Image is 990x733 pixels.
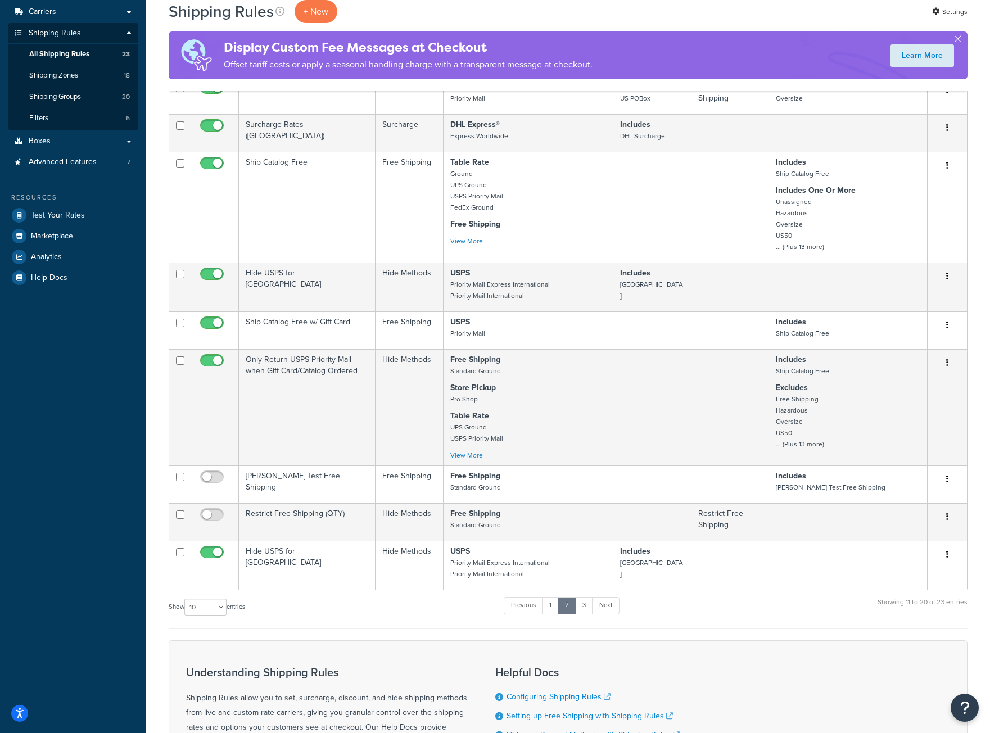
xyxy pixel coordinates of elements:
a: Help Docs [8,268,138,288]
strong: Table Rate [450,410,489,422]
small: Priority Mail Express International Priority Mail International [450,558,550,579]
a: 2 [558,597,576,614]
td: Hide Methods [376,263,444,311]
span: Shipping Rules [29,29,81,38]
td: Cart Total > Free Shipping [691,76,769,114]
strong: USPS [450,316,470,328]
small: Unassigned Hazardous Oversize US50 ... (Plus 13 more) [776,197,824,252]
small: Priority Mail [450,93,485,103]
strong: Includes [776,156,806,168]
strong: Free Shipping [450,354,500,365]
small: Pro Shop [450,394,478,404]
td: Restrict Free Shipping (QTY) [239,503,376,541]
small: Ship Catalog Free [776,328,829,338]
li: Boxes [8,131,138,152]
span: 18 [124,71,130,80]
strong: USPS [450,545,470,557]
td: Hide USPS for [GEOGRAPHIC_DATA] [239,541,376,590]
h4: Display Custom Fee Messages at Checkout [224,38,593,57]
a: Previous [504,597,543,614]
h3: Understanding Shipping Rules [186,666,467,678]
small: Free Shipping Hazardous Oversize US50 ... (Plus 13 more) [776,394,824,449]
td: Hide USPS for [GEOGRAPHIC_DATA] [239,263,376,311]
span: 6 [126,114,130,123]
span: Analytics [31,252,62,262]
span: 20 [122,92,130,102]
strong: Includes [776,316,806,328]
a: Setting up Free Shipping with Shipping Rules [507,710,673,722]
td: Free Shipping [376,76,444,114]
a: 1 [542,597,559,614]
li: Filters [8,108,138,129]
a: Shipping Groups 20 [8,87,138,107]
small: [GEOGRAPHIC_DATA] [620,279,683,301]
a: 3 [575,597,593,614]
small: Ground UPS Ground USPS Priority Mail FedEx Ground [450,169,503,212]
small: Oversize [776,93,803,103]
a: Filters 6 [8,108,138,129]
a: Shipping Zones 18 [8,65,138,86]
span: 7 [127,157,130,167]
span: Shipping Zones [29,71,78,80]
a: Carriers [8,2,138,22]
img: duties-banner-06bc72dcb5fe05cb3f9472aba00be2ae8eb53ab6f0d8bb03d382ba314ac3c341.png [169,31,224,79]
td: Free Shipping for PO Boxes [239,76,376,114]
span: Boxes [29,137,51,146]
a: View More [450,450,483,460]
a: Learn More [890,44,954,67]
button: Open Resource Center [951,694,979,722]
li: Advanced Features [8,152,138,173]
a: View More [450,236,483,246]
li: Shipping Rules [8,23,138,130]
li: Shipping Zones [8,65,138,86]
strong: DHL Express® [450,119,500,130]
h1: Shipping Rules [169,1,274,22]
span: All Shipping Rules [29,49,89,59]
td: Surcharge Rates ([GEOGRAPHIC_DATA]) [239,114,376,152]
span: Filters [29,114,48,123]
div: Showing 11 to 20 of 23 entries [878,596,968,620]
td: Restrict Free Shipping [691,503,769,541]
td: Hide Methods [376,349,444,465]
small: Ship Catalog Free [776,169,829,179]
strong: Table Rate [450,156,489,168]
strong: Includes [620,119,650,130]
span: Shipping Groups [29,92,81,102]
a: Analytics [8,247,138,267]
small: DHL Surcharge [620,131,665,141]
small: [GEOGRAPHIC_DATA] [620,558,683,579]
small: UPS Ground USPS Priority Mail [450,422,503,444]
span: Marketplace [31,232,73,241]
strong: Excludes [776,382,808,393]
td: [PERSON_NAME] Test Free Shipping [239,465,376,503]
td: Free Shipping [376,465,444,503]
a: Marketplace [8,226,138,246]
small: [PERSON_NAME] Test Free Shipping [776,482,885,492]
span: Carriers [29,7,56,17]
small: Standard Ground [450,366,501,376]
a: Configuring Shipping Rules [507,691,611,703]
span: 23 [122,49,130,59]
strong: Includes [620,545,650,557]
td: Hide Methods [376,541,444,590]
strong: Includes [776,470,806,482]
td: Free Shipping [376,311,444,349]
strong: Includes [620,267,650,279]
div: Resources [8,193,138,202]
a: Test Your Rates [8,205,138,225]
h3: Helpful Docs [495,666,680,678]
span: Advanced Features [29,157,97,167]
small: Standard Ground [450,482,501,492]
td: Ship Catalog Free [239,152,376,263]
a: Advanced Features 7 [8,152,138,173]
p: Offset tariff costs or apply a seasonal handling charge with a transparent message at checkout. [224,57,593,73]
strong: Includes One Or More [776,184,856,196]
small: Ship Catalog Free [776,366,829,376]
strong: Free Shipping [450,218,500,230]
td: Hide Methods [376,503,444,541]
